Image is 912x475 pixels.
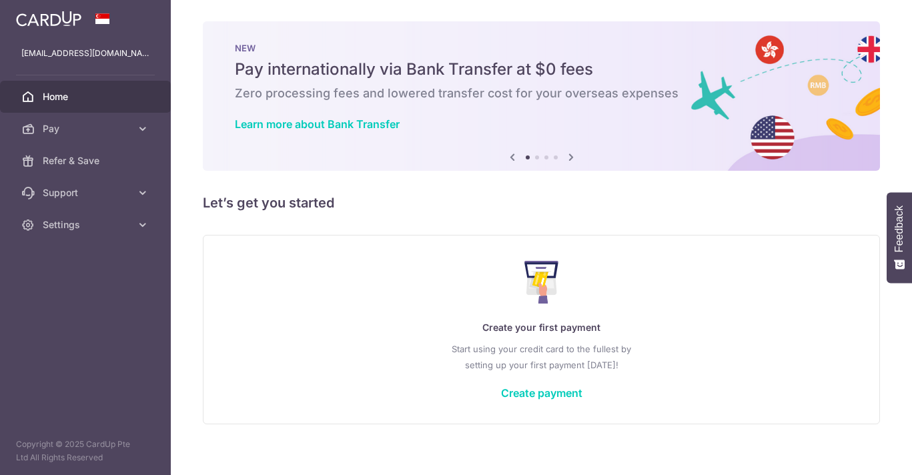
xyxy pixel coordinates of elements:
[16,11,81,27] img: CardUp
[43,154,131,167] span: Refer & Save
[235,117,400,131] a: Learn more about Bank Transfer
[501,386,582,400] a: Create payment
[43,218,131,231] span: Settings
[203,192,880,213] h5: Let’s get you started
[235,85,848,101] h6: Zero processing fees and lowered transfer cost for your overseas expenses
[43,122,131,135] span: Pay
[524,261,558,304] img: Make Payment
[235,59,848,80] h5: Pay internationally via Bank Transfer at $0 fees
[230,341,853,373] p: Start using your credit card to the fullest by setting up your first payment [DATE]!
[235,43,848,53] p: NEW
[21,47,149,60] p: [EMAIL_ADDRESS][DOMAIN_NAME]
[887,192,912,283] button: Feedback - Show survey
[43,90,131,103] span: Home
[893,205,905,252] span: Feedback
[230,320,853,336] p: Create your first payment
[43,186,131,199] span: Support
[203,21,880,171] img: Bank transfer banner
